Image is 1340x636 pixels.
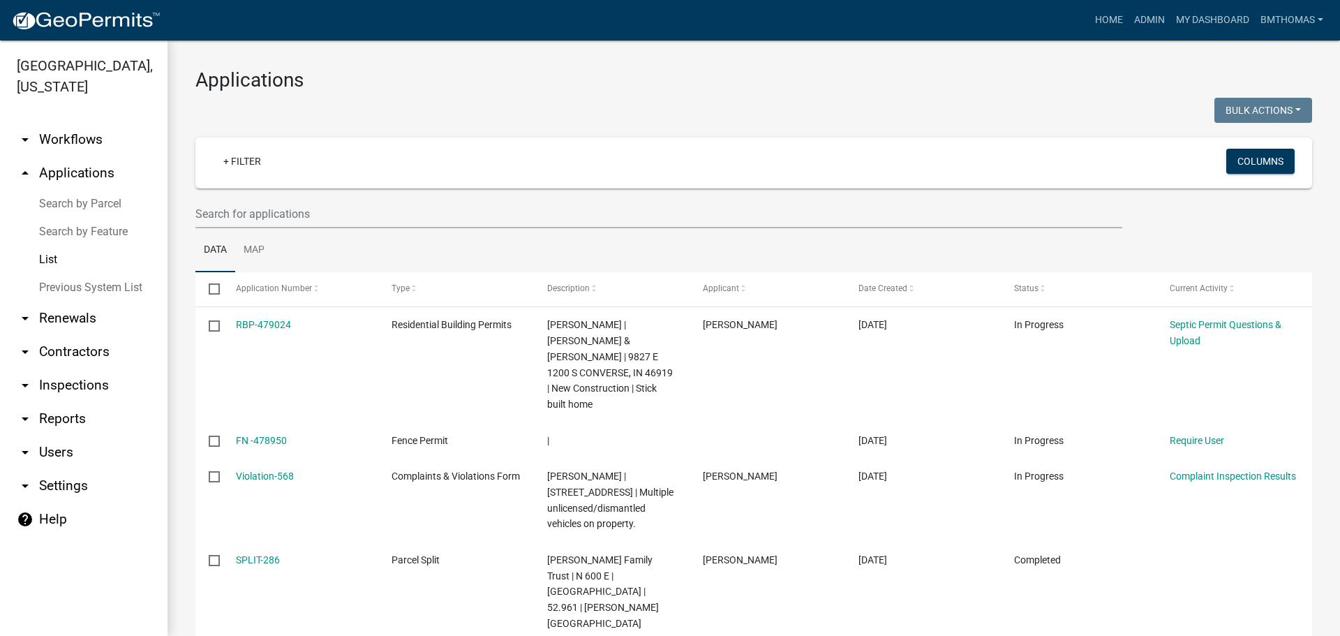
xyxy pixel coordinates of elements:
datatable-header-cell: Description [534,272,690,306]
datatable-header-cell: Type [378,272,533,306]
i: arrow_drop_down [17,444,33,461]
a: My Dashboard [1170,7,1255,34]
span: Status [1014,283,1038,293]
datatable-header-cell: Applicant [690,272,845,306]
span: Complaints & Violations Form [392,471,520,482]
a: + Filter [212,149,272,174]
span: In Progress [1014,319,1064,330]
a: SPLIT-286 [236,554,280,565]
a: Require User [1170,435,1224,446]
span: Completed [1014,554,1061,565]
span: Grismore Family Trust | N 600 E | Richland | 52.961 | Gregory A. Metz [547,554,659,629]
i: arrow_drop_up [17,165,33,182]
a: Data [195,228,235,273]
i: arrow_drop_down [17,310,33,327]
button: Columns [1226,149,1295,174]
span: Current Activity [1170,283,1228,293]
i: help [17,511,33,528]
a: Admin [1129,7,1170,34]
span: Fence Permit [392,435,448,446]
span: In Progress [1014,435,1064,446]
a: bmthomas [1255,7,1329,34]
datatable-header-cell: Current Activity [1156,272,1312,306]
span: Type [392,283,410,293]
span: 09/15/2025 [858,435,887,446]
input: Search for applications [195,200,1122,228]
span: Curtis Zehr [703,319,777,330]
span: Date Created [858,283,907,293]
datatable-header-cell: Date Created [845,272,1001,306]
datatable-header-cell: Application Number [222,272,378,306]
span: 09/15/2025 [858,554,887,565]
span: 09/15/2025 [858,471,887,482]
span: Brooklyn Thomas [703,471,777,482]
i: arrow_drop_down [17,131,33,148]
span: Application Number [236,283,312,293]
span: Description [547,283,590,293]
a: Home [1089,7,1129,34]
a: FN -478950 [236,435,287,446]
a: Complaint Inspection Results [1170,471,1296,482]
span: Residential Building Permits [392,319,512,330]
i: arrow_drop_down [17,478,33,494]
i: arrow_drop_down [17,343,33,360]
a: RBP-479024 [236,319,291,330]
a: Septic Permit Questions & Upload [1170,319,1281,346]
span: Parcel Split [392,554,440,565]
span: Allen, Veronica J | 2464 W THIRD ST | Multiple unlicensed/dismantled vehicles on property. [547,471,673,529]
i: arrow_drop_down [17,411,33,427]
span: Applicant [703,283,739,293]
span: In Progress [1014,471,1064,482]
h3: Applications [195,68,1312,92]
datatable-header-cell: Select [195,272,222,306]
span: | [547,435,549,446]
a: Map [235,228,273,273]
span: Curtis Zehr | Curtis & Brandi Zehr | 9827 E 1200 S CONVERSE, IN 46919 | New Construction | Stick ... [547,319,673,410]
button: Bulk Actions [1214,98,1312,123]
span: Greg [703,554,777,565]
a: Violation-568 [236,471,294,482]
span: 09/16/2025 [858,319,887,330]
datatable-header-cell: Status [1001,272,1156,306]
i: arrow_drop_down [17,377,33,394]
